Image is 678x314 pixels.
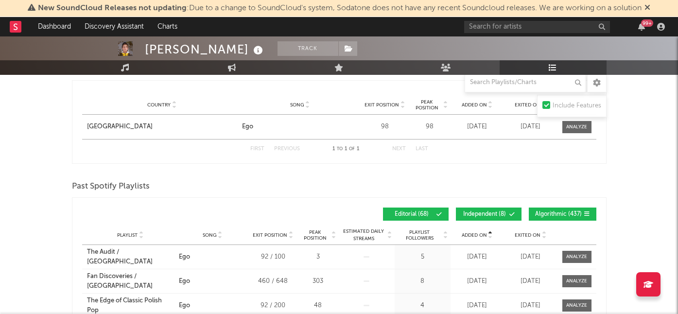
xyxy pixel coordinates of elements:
div: 1 1 1 [319,143,373,155]
div: [DATE] [506,252,555,262]
span: Playlist [117,232,138,238]
span: Playlist Followers [397,229,442,241]
div: 303 [300,277,336,286]
span: Exited On [515,232,540,238]
div: [DATE] [506,301,555,311]
button: Last [416,146,428,152]
div: [DATE] [506,122,555,132]
div: [DATE] [453,252,502,262]
div: [DATE] [453,301,502,311]
span: Added On [462,232,487,238]
button: Algorithmic(437) [529,208,596,221]
a: Ego [179,252,246,262]
div: 92 / 100 [251,252,295,262]
button: Next [392,146,406,152]
a: [GEOGRAPHIC_DATA] [87,122,238,132]
a: Discovery Assistant [78,17,151,36]
button: 99+ [638,23,645,31]
span: : Due to a change to SoundCloud's system, Sodatone does not have any recent Soundcloud releases. ... [38,4,642,12]
a: Charts [151,17,184,36]
div: [DATE] [506,277,555,286]
button: Editorial(68) [383,208,449,221]
span: Exit Position [253,232,287,238]
div: 5 [397,252,448,262]
span: Country [147,102,171,108]
div: [PERSON_NAME] [145,41,265,57]
span: New SoundCloud Releases not updating [38,4,187,12]
div: Include Features [553,100,601,112]
span: Independent ( 8 ) [462,211,507,217]
div: 99 + [641,19,653,27]
a: The Audit / [GEOGRAPHIC_DATA] [87,247,174,266]
span: Past Spotify Playlists [72,181,150,192]
div: [DATE] [453,277,502,286]
div: 460 / 648 [251,277,295,286]
span: Dismiss [644,4,650,12]
div: 8 [397,277,448,286]
div: [GEOGRAPHIC_DATA] [87,122,153,132]
button: First [250,146,264,152]
div: Ego [179,277,190,286]
button: Previous [274,146,300,152]
div: 3 [300,252,336,262]
span: of [349,147,355,151]
div: Ego [179,301,190,311]
span: Estimated Daily Streams [341,228,386,243]
div: 48 [300,301,336,311]
span: Added On [462,102,487,108]
a: Fan Discoveries / [GEOGRAPHIC_DATA] [87,272,174,291]
div: [DATE] [453,122,502,132]
a: Dashboard [31,17,78,36]
div: 4 [397,301,448,311]
span: to [337,147,343,151]
a: Ego [242,122,358,132]
div: Ego [179,252,190,262]
input: Search for artists [464,21,610,33]
span: Algorithmic ( 437 ) [535,211,582,217]
input: Search Playlists/Charts [465,73,586,92]
span: Song [290,102,304,108]
div: 98 [363,122,407,132]
div: Ego [242,122,253,132]
div: 92 / 200 [251,301,295,311]
span: Exited On [515,102,540,108]
button: Independent(8) [456,208,522,221]
span: Exit Position [365,102,399,108]
span: Song [203,232,217,238]
button: Track [278,41,338,56]
a: Ego [179,277,246,286]
div: 98 [412,122,448,132]
span: Peak Position [300,229,330,241]
span: Editorial ( 68 ) [389,211,434,217]
a: Ego [179,301,246,311]
span: Peak Position [412,99,442,111]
